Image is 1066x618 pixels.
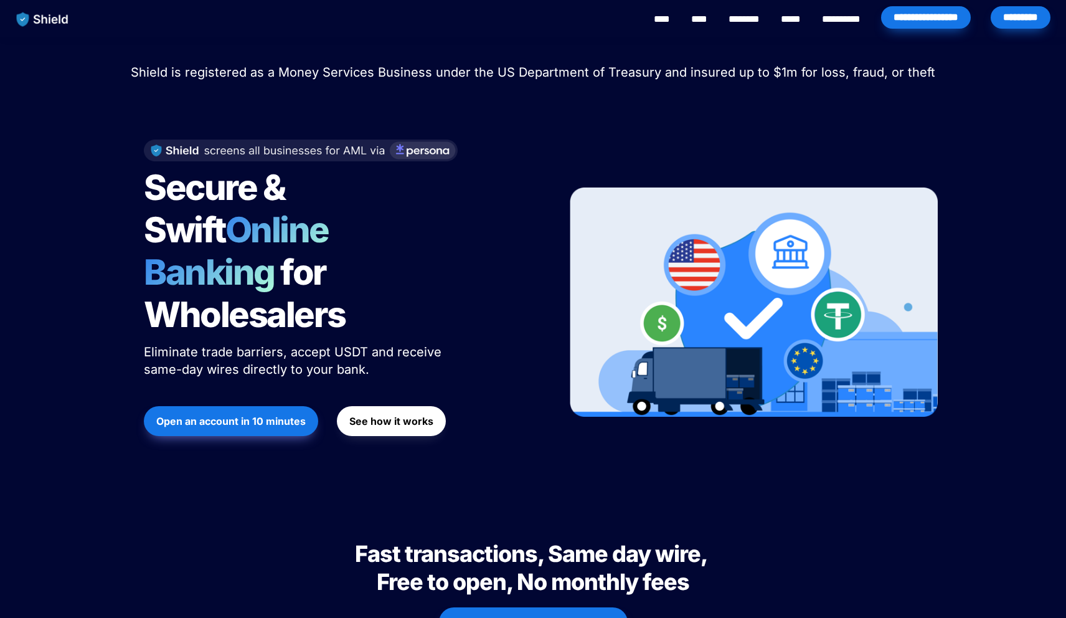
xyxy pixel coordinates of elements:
strong: Open an account in 10 minutes [156,415,306,427]
span: Eliminate trade barriers, accept USDT and receive same-day wires directly to your bank. [144,345,445,377]
button: Open an account in 10 minutes [144,406,318,436]
strong: See how it works [349,415,433,427]
a: Open an account in 10 minutes [144,400,318,442]
span: for Wholesalers [144,251,346,336]
span: Online Banking [144,209,341,293]
span: Secure & Swift [144,166,291,251]
a: See how it works [337,400,446,442]
button: See how it works [337,406,446,436]
img: website logo [11,6,75,32]
span: Shield is registered as a Money Services Business under the US Department of Treasury and insured... [131,65,935,80]
span: Fast transactions, Same day wire, Free to open, No monthly fees [355,540,711,596]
